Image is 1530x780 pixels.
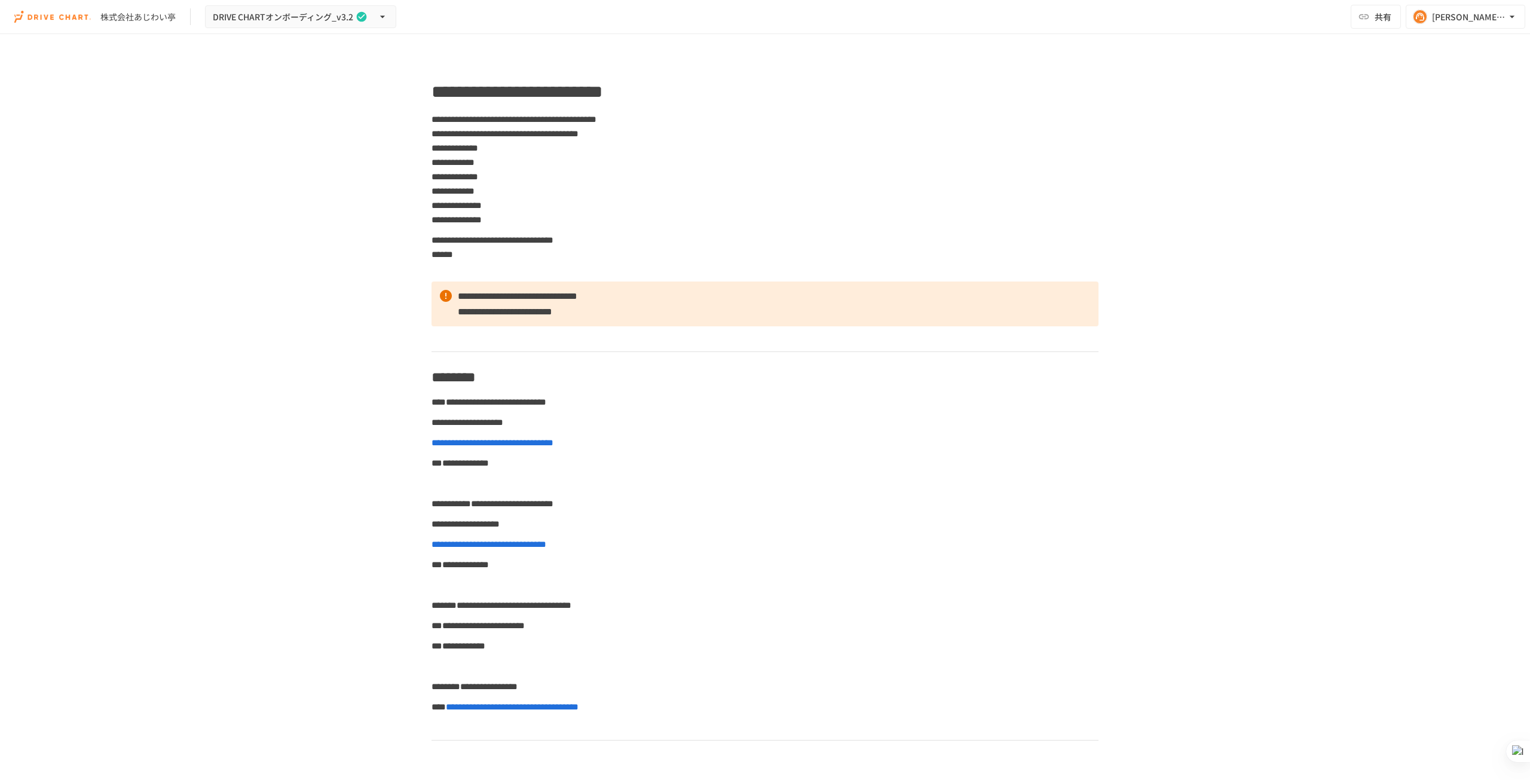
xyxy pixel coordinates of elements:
[1351,5,1401,29] button: 共有
[14,7,91,26] img: i9VDDS9JuLRLX3JIUyK59LcYp6Y9cayLPHs4hOxMB9W
[213,10,353,25] span: DRIVE CHARTオンボーディング_v3.2
[205,5,396,29] button: DRIVE CHARTオンボーディング_v3.2
[1432,10,1506,25] div: [PERSON_NAME][EMAIL_ADDRESS][DOMAIN_NAME]
[1375,10,1391,23] span: 共有
[100,11,176,23] div: 株式会社あじわい亭
[1406,5,1525,29] button: [PERSON_NAME][EMAIL_ADDRESS][DOMAIN_NAME]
